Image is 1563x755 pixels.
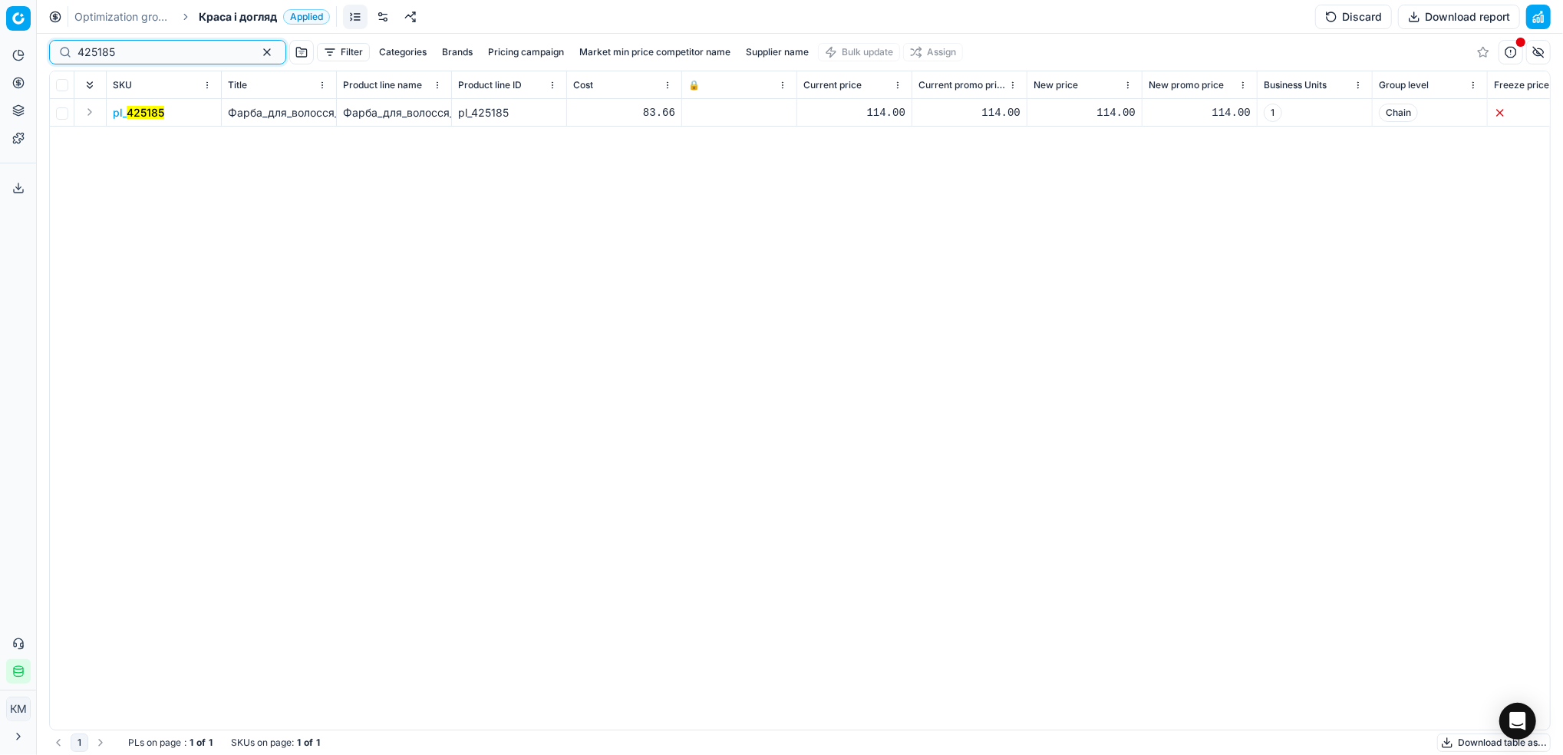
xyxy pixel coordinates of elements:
[7,697,30,720] span: КM
[1264,79,1327,91] span: Business Units
[190,737,193,749] strong: 1
[903,43,963,61] button: Assign
[74,9,330,25] nav: breadcrumb
[113,79,132,91] span: SKU
[1379,79,1429,91] span: Group level
[458,105,560,120] div: pl_425185
[316,737,320,749] strong: 1
[49,734,68,752] button: Go to previous page
[1379,104,1418,122] span: Chain
[818,43,900,61] button: Bulk update
[343,79,422,91] span: Product line name
[297,737,301,749] strong: 1
[918,105,1021,120] div: 114.00
[573,105,675,120] div: 83.66
[199,9,330,25] span: Краса і доглядApplied
[81,76,99,94] button: Expand all
[1034,79,1078,91] span: New price
[343,105,445,120] div: Фарба_для_волосся_Garnier_Color_Sensation_відтінок_3.0_королівська_кава_110_мл_(C5652012)
[231,737,294,749] span: SKUs on page :
[228,106,725,119] span: Фарба_для_волосся_Garnier_Color_Sensation_відтінок_3.0_королівська_кава_110_мл_(C5652012)
[573,79,593,91] span: Cost
[128,737,213,749] div: :
[71,734,88,752] button: 1
[1315,5,1392,29] button: Discard
[1149,79,1224,91] span: New promo price
[1149,105,1251,120] div: 114.00
[688,79,700,91] span: 🔒
[77,45,246,60] input: Search by SKU or title
[91,734,110,752] button: Go to next page
[74,9,173,25] a: Optimization groups
[6,697,31,721] button: КM
[81,103,99,121] button: Expand
[918,79,1005,91] span: Current promo price
[1494,79,1549,91] span: Freeze price
[1398,5,1520,29] button: Download report
[436,43,479,61] button: Brands
[113,105,164,120] span: pl_
[573,43,737,61] button: Market min price competitor name
[458,79,522,91] span: Product line ID
[803,105,905,120] div: 114.00
[209,737,213,749] strong: 1
[228,79,247,91] span: Title
[740,43,815,61] button: Supplier name
[113,105,164,120] button: pl_425185
[1499,703,1536,740] div: Open Intercom Messenger
[196,737,206,749] strong: of
[199,9,277,25] span: Краса і догляд
[304,737,313,749] strong: of
[1034,105,1136,120] div: 114.00
[317,43,370,61] button: Filter
[482,43,570,61] button: Pricing campaign
[128,737,181,749] span: PLs on page
[127,106,164,119] mark: 425185
[373,43,433,61] button: Categories
[49,734,110,752] nav: pagination
[1264,104,1282,122] span: 1
[1437,734,1551,752] button: Download table as...
[803,79,862,91] span: Current price
[283,9,330,25] span: Applied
